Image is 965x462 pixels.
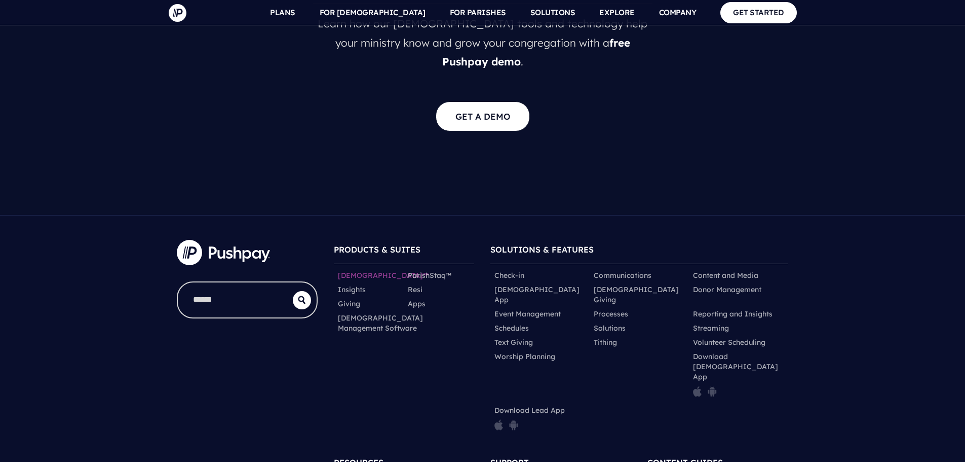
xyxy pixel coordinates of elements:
a: Event Management [494,309,561,319]
p: Learn how our [DEMOGRAPHIC_DATA] tools and technology help your ministry know and grow your congr... [313,4,652,71]
a: Streaming [693,323,729,333]
a: Text Giving [494,337,533,347]
a: Reporting and Insights [693,309,773,319]
a: ParishStaq™ [408,270,451,280]
h6: PRODUCTS & SUITES [334,240,475,264]
a: [DEMOGRAPHIC_DATA]™ [338,270,429,280]
a: Tithing [594,337,617,347]
a: Content and Media [693,270,758,280]
a: Insights [338,285,366,295]
a: Processes [594,309,628,319]
a: Worship Planning [494,351,555,362]
a: Donor Management [693,285,761,295]
a: Resi [408,285,422,295]
img: pp_icon_gplay.png [708,386,717,397]
img: pp_icon_gplay.png [509,419,518,431]
a: [DEMOGRAPHIC_DATA] Management Software [338,313,423,333]
a: Giving [338,299,360,309]
a: Schedules [494,323,529,333]
img: pp_icon_appstore.png [693,386,702,397]
li: Download [DEMOGRAPHIC_DATA] App [689,349,788,403]
a: Volunteer Scheduling [693,337,765,347]
a: Solutions [594,323,626,333]
a: GET STARTED [720,2,797,23]
h6: SOLUTIONS & FEATURES [490,240,788,264]
b: free Pushpay demo [442,36,630,68]
a: [DEMOGRAPHIC_DATA] Giving [594,285,685,305]
a: [DEMOGRAPHIC_DATA] App [494,285,586,305]
a: Check-in [494,270,524,280]
a: Communications [594,270,651,280]
a: Apps [408,299,426,309]
li: Download Lead App [490,403,590,437]
img: pp_icon_appstore.png [494,419,503,431]
a: GET A DEMO [436,101,530,131]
